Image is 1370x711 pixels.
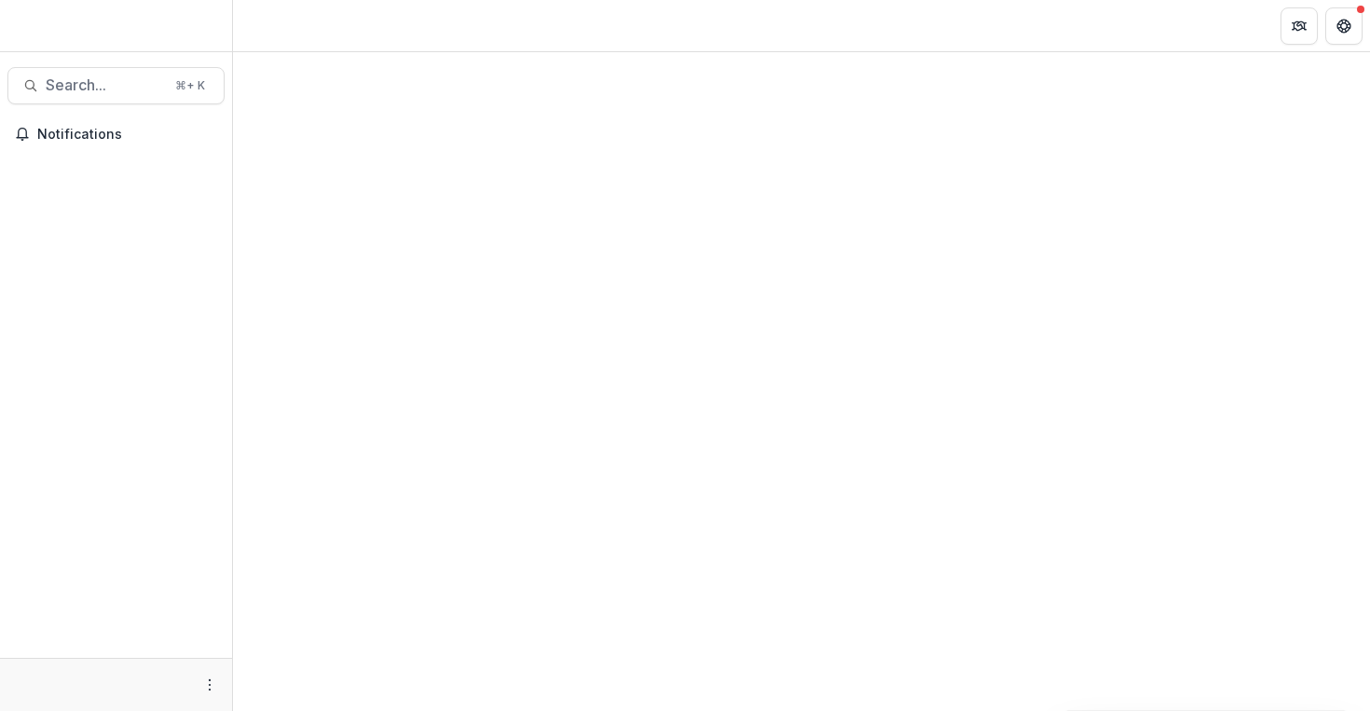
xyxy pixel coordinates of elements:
button: Search... [7,67,225,104]
div: ⌘ + K [171,75,209,96]
span: Search... [46,76,164,94]
button: Notifications [7,119,225,149]
nav: breadcrumb [240,12,320,39]
button: Partners [1281,7,1318,45]
button: Get Help [1325,7,1363,45]
span: Notifications [37,127,217,143]
button: More [199,674,221,696]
